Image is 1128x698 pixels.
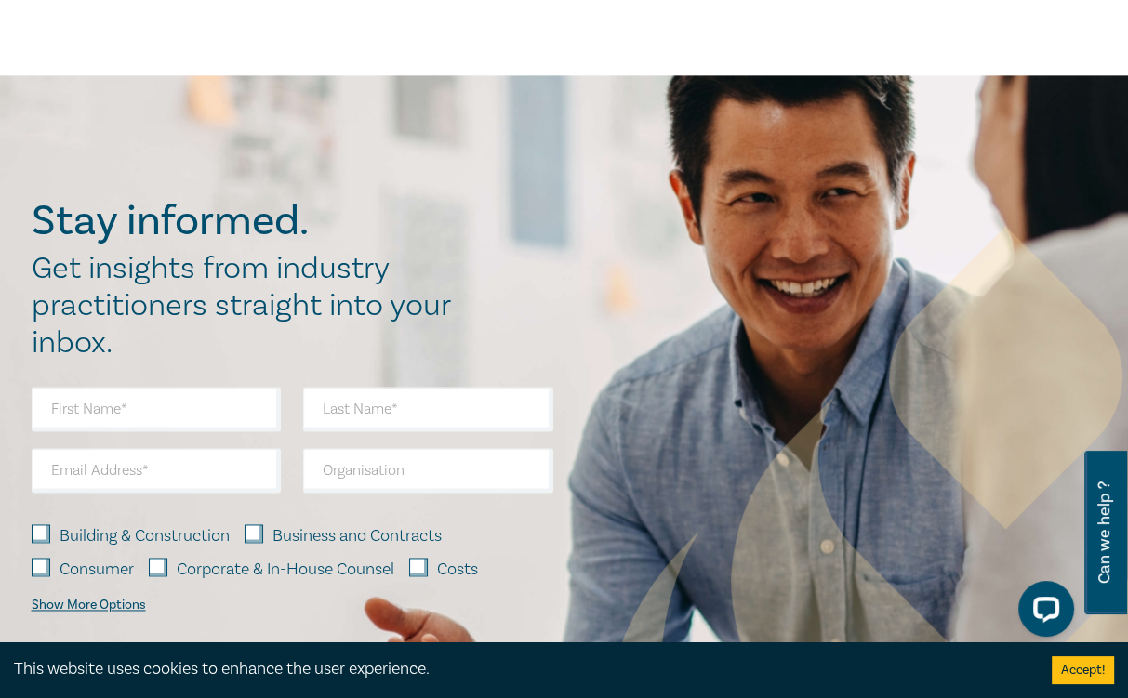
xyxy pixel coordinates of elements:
label: Building & Construction [60,524,230,548]
input: Last Name* [303,387,553,431]
button: Accept cookies [1052,656,1114,684]
label: Corporate & In-House Counsel [177,558,394,582]
label: Business and Contracts [272,524,442,548]
input: First Name* [32,387,282,431]
div: This website uses cookies to enhance the user experience. [14,657,1024,681]
label: Consumer [60,558,134,582]
h2: Get insights from industry practitioners straight into your inbox. [32,250,471,362]
span: Can we help ? [1095,462,1113,603]
input: Email Address* [32,448,282,493]
input: Organisation [303,448,553,493]
iframe: LiveChat chat widget [1003,573,1082,652]
h2: Stay informed. [32,197,471,245]
div: Show More Options [32,598,146,612]
label: Costs [437,558,478,582]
